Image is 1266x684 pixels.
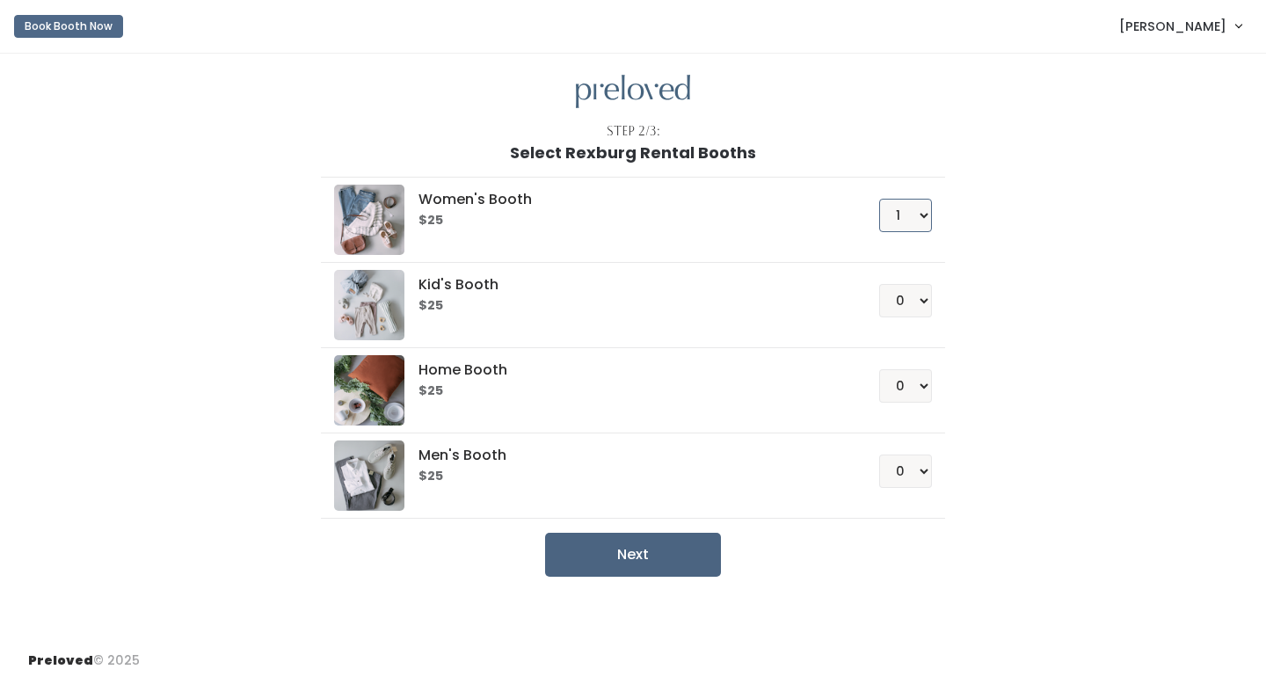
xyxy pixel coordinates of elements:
[418,299,836,313] h6: $25
[418,448,836,463] h5: Men's Booth
[418,192,836,207] h5: Women's Booth
[418,469,836,484] h6: $25
[334,440,404,511] img: preloved logo
[28,651,93,669] span: Preloved
[545,533,721,577] button: Next
[334,270,404,340] img: preloved logo
[418,214,836,228] h6: $25
[418,362,836,378] h5: Home Booth
[28,637,140,670] div: © 2025
[607,122,660,141] div: Step 2/3:
[1102,7,1259,45] a: [PERSON_NAME]
[334,185,404,255] img: preloved logo
[418,277,836,293] h5: Kid's Booth
[1119,17,1226,36] span: [PERSON_NAME]
[576,75,690,109] img: preloved logo
[14,15,123,38] button: Book Booth Now
[14,7,123,46] a: Book Booth Now
[510,144,756,162] h1: Select Rexburg Rental Booths
[418,384,836,398] h6: $25
[334,355,404,426] img: preloved logo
